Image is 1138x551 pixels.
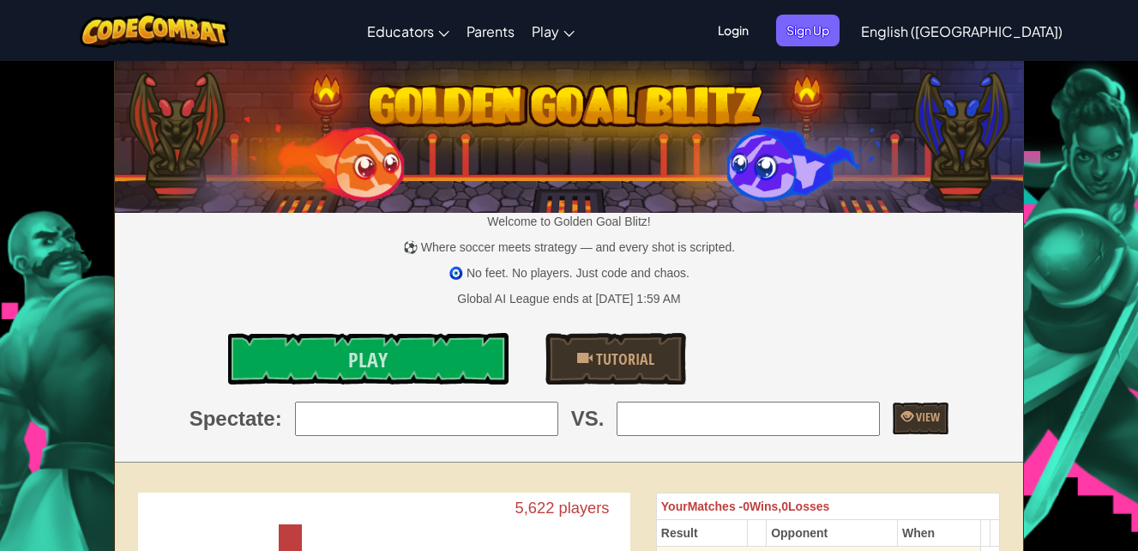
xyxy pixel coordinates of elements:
[115,213,1024,230] p: Welcome to Golden Goal Blitz!
[913,409,940,425] span: View
[348,346,388,373] span: Play
[545,333,685,384] a: Tutorial
[656,493,999,519] th: 0 0
[688,500,744,513] span: Matches -
[358,8,458,54] a: Educators
[707,15,759,46] button: Login
[852,8,1071,54] a: English ([GEOGRAPHIC_DATA])
[750,500,781,513] span: Wins,
[367,22,434,40] span: Educators
[515,499,609,517] text: 5,622 players
[532,22,559,40] span: Play
[593,348,654,370] span: Tutorial
[457,290,680,307] div: Global AI League ends at [DATE] 1:59 AM
[523,8,583,54] a: Play
[897,519,980,546] th: When
[115,264,1024,282] p: 🧿 No feet. No players. Just code and chaos.
[661,500,688,513] span: Your
[861,22,1063,40] span: English ([GEOGRAPHIC_DATA])
[767,519,898,546] th: Opponent
[788,500,829,513] span: Losses
[80,13,230,48] img: CodeCombat logo
[190,404,275,433] span: Spectate
[776,15,840,46] button: Sign Up
[275,404,282,433] span: :
[115,54,1024,213] img: Golden Goal
[656,519,748,546] th: Result
[458,8,523,54] a: Parents
[115,239,1024,256] p: ⚽ Where soccer meets strategy — and every shot is scripted.
[571,404,605,433] span: VS.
